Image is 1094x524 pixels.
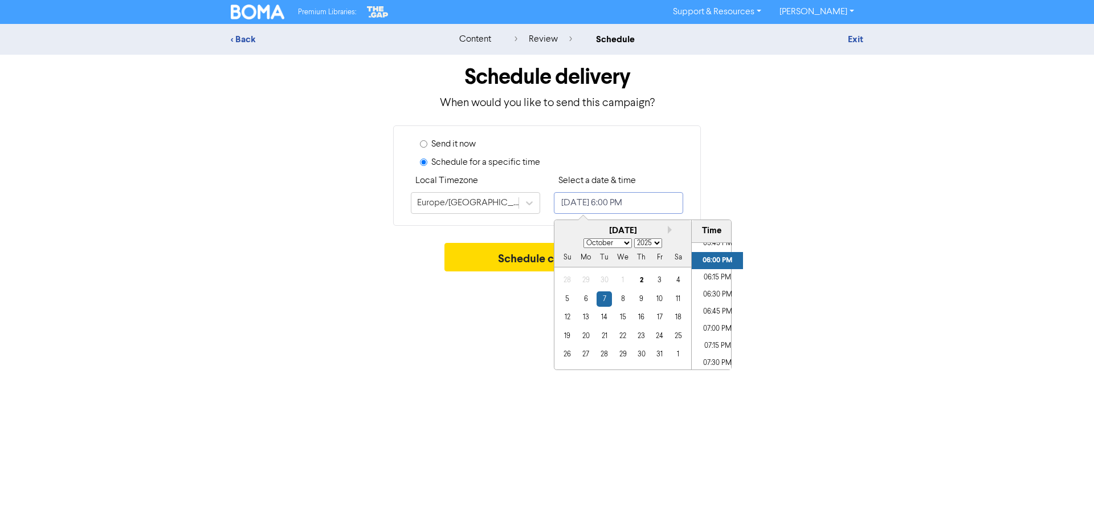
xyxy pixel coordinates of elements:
a: Exit [848,34,863,45]
div: Time [695,225,728,238]
div: day-26 [560,347,575,362]
div: content [459,33,491,46]
div: day-27 [578,347,594,362]
div: day-30 [597,273,612,288]
label: Local Timezone [415,174,478,188]
label: Select a date & time [558,174,636,188]
div: day-1 [615,273,630,288]
div: day-23 [634,328,649,344]
div: We [615,250,630,266]
label: Send it now [431,137,476,151]
li: 07:30 PM [692,355,743,372]
div: day-3 [652,273,667,288]
div: day-31 [652,347,667,362]
div: day-2 [634,273,649,288]
div: Tu [597,250,612,266]
div: Europe/[GEOGRAPHIC_DATA] [417,196,520,210]
li: 06:15 PM [692,269,743,286]
div: day-18 [671,310,686,325]
div: day-15 [615,310,630,325]
div: day-28 [560,273,575,288]
div: Su [560,250,575,266]
div: day-5 [560,291,575,307]
div: day-11 [671,291,686,307]
li: 06:30 PM [692,286,743,303]
li: 07:15 PM [692,338,743,355]
p: When would you like to send this campaign? [231,95,863,112]
div: Fr [652,250,667,266]
div: [DATE] [554,225,691,238]
li: 06:00 PM [692,252,743,269]
div: < Back [231,33,430,46]
li: 05:45 PM [692,235,743,252]
div: Th [634,250,649,266]
div: day-20 [578,328,594,344]
button: Schedule campaign [444,243,650,271]
div: day-17 [652,310,667,325]
img: BOMA Logo [231,5,284,19]
div: review [515,33,572,46]
div: day-14 [597,310,612,325]
div: day-22 [615,328,630,344]
li: 06:45 PM [692,303,743,320]
div: day-24 [652,328,667,344]
div: schedule [596,33,635,46]
img: The Gap [365,5,390,19]
div: day-29 [578,273,594,288]
div: Mo [578,250,594,266]
div: day-16 [634,310,649,325]
h1: Schedule delivery [231,64,863,90]
div: day-21 [597,328,612,344]
a: [PERSON_NAME] [770,3,863,21]
div: day-30 [634,347,649,362]
span: Premium Libraries: [298,9,356,16]
button: Next month [668,226,676,234]
div: day-1 [671,347,686,362]
div: day-4 [671,273,686,288]
div: day-29 [615,347,630,362]
div: day-12 [560,310,575,325]
div: day-19 [560,328,575,344]
div: day-13 [578,310,594,325]
div: day-28 [597,347,612,362]
div: day-9 [634,291,649,307]
div: day-7 [597,291,612,307]
div: day-8 [615,291,630,307]
div: day-25 [671,328,686,344]
div: month-2025-10 [558,271,687,364]
div: Sa [671,250,686,266]
div: day-6 [578,291,594,307]
a: Support & Resources [664,3,770,21]
div: day-10 [652,291,667,307]
input: Click to select a date [554,192,683,214]
label: Schedule for a specific time [431,156,540,169]
iframe: Chat Widget [1037,469,1094,524]
li: 07:00 PM [692,320,743,338]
